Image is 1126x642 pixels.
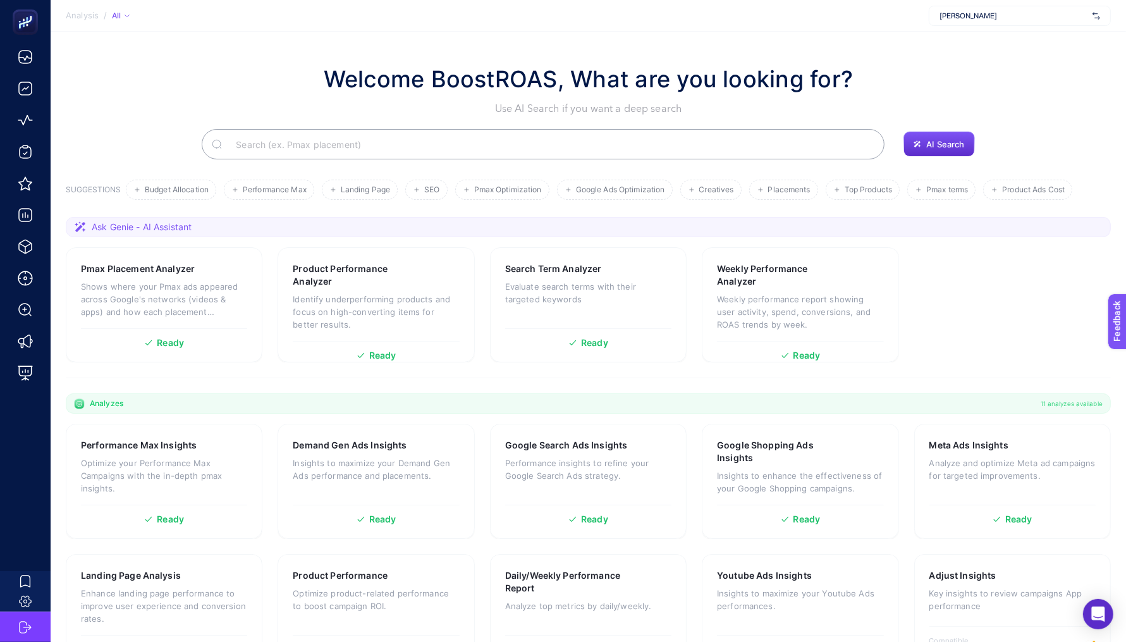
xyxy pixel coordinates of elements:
p: Performance insights to refine your Google Search Ads strategy. [505,457,671,482]
p: Insights to enhance the effectiveness of your Google Shopping campaigns. [717,469,883,495]
span: Landing Page [341,185,390,195]
h3: Meta Ads Insights [929,439,1008,452]
span: AI Search [926,139,964,149]
p: Key insights to review campaigns App performance [929,587,1096,612]
a: Google Search Ads InsightsPerformance insights to refine your Google Search Ads strategy.Ready [490,424,687,539]
span: Ready [793,351,821,360]
h3: Pmax Placement Analyzer [81,262,195,275]
h3: Search Term Analyzer [505,262,602,275]
p: Optimize product-related performance to boost campaign ROI. [293,587,459,612]
button: AI Search [903,132,974,157]
span: Product Ads Cost [1002,185,1065,195]
h3: Daily/Weekly Performance Report [505,569,633,595]
h3: Product Performance Analyzer [293,262,419,288]
span: Ready [157,515,184,524]
h3: Google Search Ads Insights [505,439,628,452]
span: Ready [581,338,608,347]
input: Search [226,127,874,162]
a: Performance Max InsightsOptimize your Performance Max Campaigns with the in-depth pmax insights.R... [66,424,262,539]
p: Use AI Search if you want a deep search [324,101,854,116]
h3: Weekly Performance Analyzer [717,262,843,288]
span: Performance Max [243,185,307,195]
h3: Demand Gen Ads Insights [293,439,407,452]
p: Weekly performance report showing user activity, spend, conversions, and ROAS trends by week. [717,293,883,331]
span: SEO [424,185,439,195]
span: Ready [157,338,184,347]
h3: Youtube Ads Insights [717,569,812,582]
h3: Google Shopping Ads Insights [717,439,843,464]
h1: Welcome BoostROAS, What are you looking for? [324,62,854,96]
span: Budget Allocation [145,185,209,195]
a: Product Performance AnalyzerIdentify underperforming products and focus on high-converting items ... [278,247,474,362]
a: Weekly Performance AnalyzerWeekly performance report showing user activity, spend, conversions, a... [702,247,898,362]
p: Insights to maximize your Demand Gen Ads performance and placements. [293,457,459,482]
a: Pmax Placement AnalyzerShows where your Pmax ads appeared across Google's networks (videos & apps... [66,247,262,362]
span: 11 analyzes available [1041,398,1103,409]
p: Enhance landing page performance to improve user experience and conversion rates. [81,587,247,625]
a: Demand Gen Ads InsightsInsights to maximize your Demand Gen Ads performance and placements.Ready [278,424,474,539]
h3: Product Performance [293,569,388,582]
p: Analyze and optimize Meta ad campaigns for targeted improvements. [929,457,1096,482]
a: Search Term AnalyzerEvaluate search terms with their targeted keywordsReady [490,247,687,362]
h3: Landing Page Analysis [81,569,181,582]
p: Shows where your Pmax ads appeared across Google's networks (videos & apps) and how each placemen... [81,280,247,318]
a: Meta Ads InsightsAnalyze and optimize Meta ad campaigns for targeted improvements.Ready [914,424,1111,539]
span: Ask Genie - AI Assistant [92,221,192,233]
span: Ready [369,515,396,524]
span: Ready [581,515,608,524]
p: Insights to maximize your Youtube Ads performances. [717,587,883,612]
h3: SUGGESTIONS [66,185,121,200]
span: Google Ads Optimization [576,185,665,195]
span: / [104,10,107,20]
span: Placements [768,185,811,195]
div: Open Intercom Messenger [1083,599,1113,629]
p: Evaluate search terms with their targeted keywords [505,280,671,306]
a: Google Shopping Ads InsightsInsights to enhance the effectiveness of your Google Shopping campaig... [702,424,898,539]
p: Analyze top metrics by daily/weekly. [505,600,671,612]
span: Pmax terms [926,185,968,195]
span: Ready [793,515,821,524]
span: Top Products [845,185,892,195]
div: All [112,11,130,21]
p: Identify underperforming products and focus on high-converting items for better results. [293,293,459,331]
img: svg%3e [1092,9,1100,22]
span: Creatives [699,185,734,195]
span: Ready [1005,515,1032,524]
p: Optimize your Performance Max Campaigns with the in-depth pmax insights. [81,457,247,495]
span: Analyzes [90,398,123,409]
h3: Performance Max Insights [81,439,197,452]
span: Pmax Optimization [474,185,542,195]
span: [PERSON_NAME] [939,11,1087,21]
span: Ready [369,351,396,360]
span: Analysis [66,11,99,21]
span: Feedback [8,4,48,14]
h3: Adjust Insights [929,569,996,582]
